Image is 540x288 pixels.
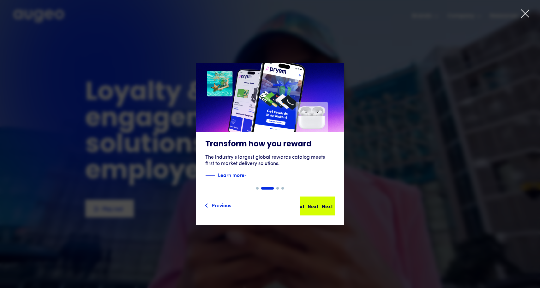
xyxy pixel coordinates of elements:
[205,172,215,179] img: Blue decorative line
[281,187,284,190] div: Show slide 4 of 4
[212,201,231,209] div: Previous
[261,187,274,190] div: Show slide 2 of 4
[300,197,335,215] a: NextNextNext
[276,187,279,190] div: Show slide 3 of 4
[308,202,319,210] div: Next
[205,154,335,167] div: The industry's largest global rewards catalog meets first to market delivery solutions.
[205,140,335,149] h3: Transform how you reward
[196,63,344,187] a: Transform how you rewardThe industry's largest global rewards catalog meets first to market deliv...
[322,202,333,210] div: Next
[256,187,259,190] div: Show slide 1 of 4
[218,171,244,178] strong: Learn more
[245,172,255,179] img: Blue text arrow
